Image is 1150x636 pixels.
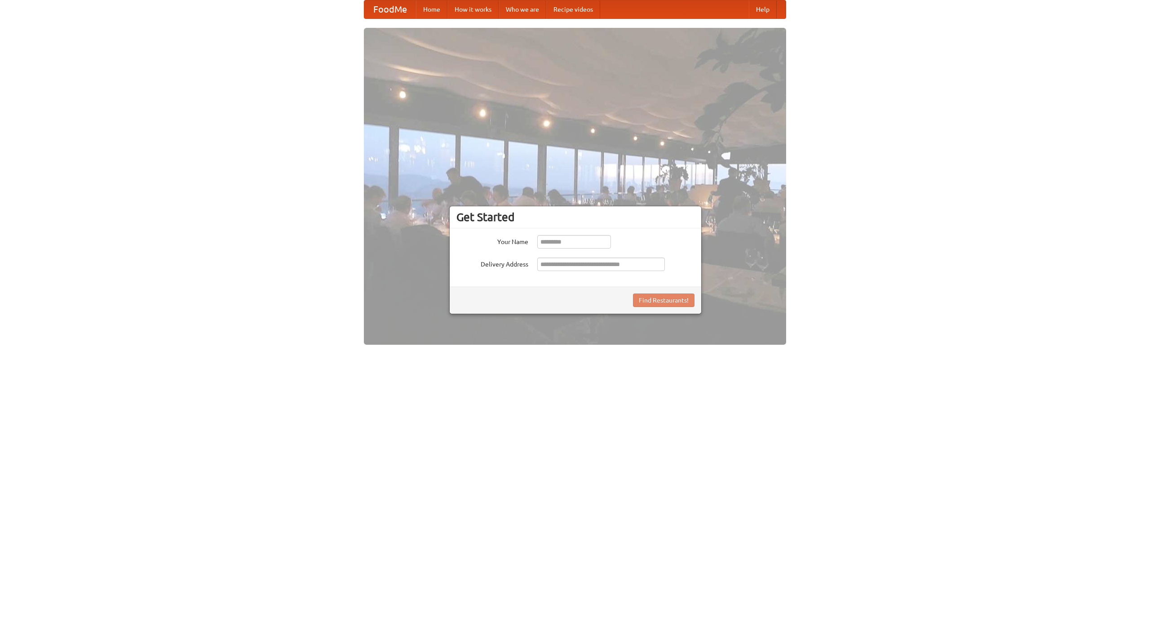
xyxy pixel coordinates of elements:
a: FoodMe [364,0,416,18]
a: How it works [447,0,499,18]
h3: Get Started [456,210,694,224]
a: Recipe videos [546,0,600,18]
a: Help [749,0,777,18]
label: Delivery Address [456,258,528,269]
label: Your Name [456,235,528,246]
a: Home [416,0,447,18]
button: Find Restaurants! [633,294,694,307]
a: Who we are [499,0,546,18]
